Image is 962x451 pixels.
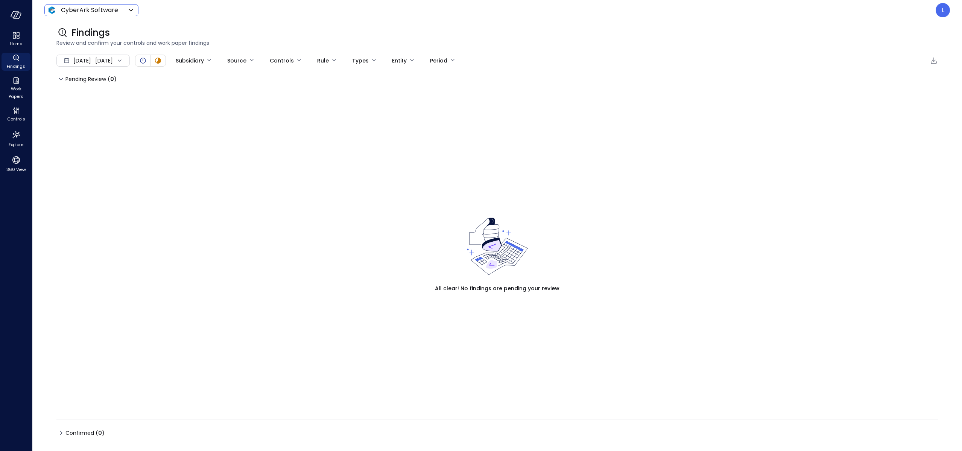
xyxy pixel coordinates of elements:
[2,154,30,174] div: 360 View
[96,429,105,437] div: ( )
[71,27,110,39] span: Findings
[317,54,329,67] div: Rule
[176,54,204,67] div: Subsidiary
[435,284,559,293] span: All clear! No findings are pending your review
[2,75,30,101] div: Work Papers
[936,3,950,17] div: Lee
[227,54,246,67] div: Source
[352,54,369,67] div: Types
[110,75,114,83] span: 0
[2,128,30,149] div: Explore
[10,40,22,47] span: Home
[2,53,30,71] div: Findings
[2,30,30,48] div: Home
[98,429,102,437] span: 0
[65,427,105,439] span: Confirmed
[392,54,407,67] div: Entity
[108,75,117,83] div: ( )
[7,62,25,70] span: Findings
[65,73,117,85] span: Pending Review
[73,56,91,65] span: [DATE]
[270,54,294,67] div: Controls
[61,6,118,15] p: CyberArk Software
[56,39,938,47] span: Review and confirm your controls and work paper findings
[6,166,26,173] span: 360 View
[7,115,25,123] span: Controls
[2,105,30,123] div: Controls
[153,56,163,65] div: In Progress
[430,54,447,67] div: Period
[942,6,944,15] p: L
[138,56,147,65] div: Open
[9,141,23,148] span: Explore
[5,85,27,100] span: Work Papers
[47,6,56,15] img: Icon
